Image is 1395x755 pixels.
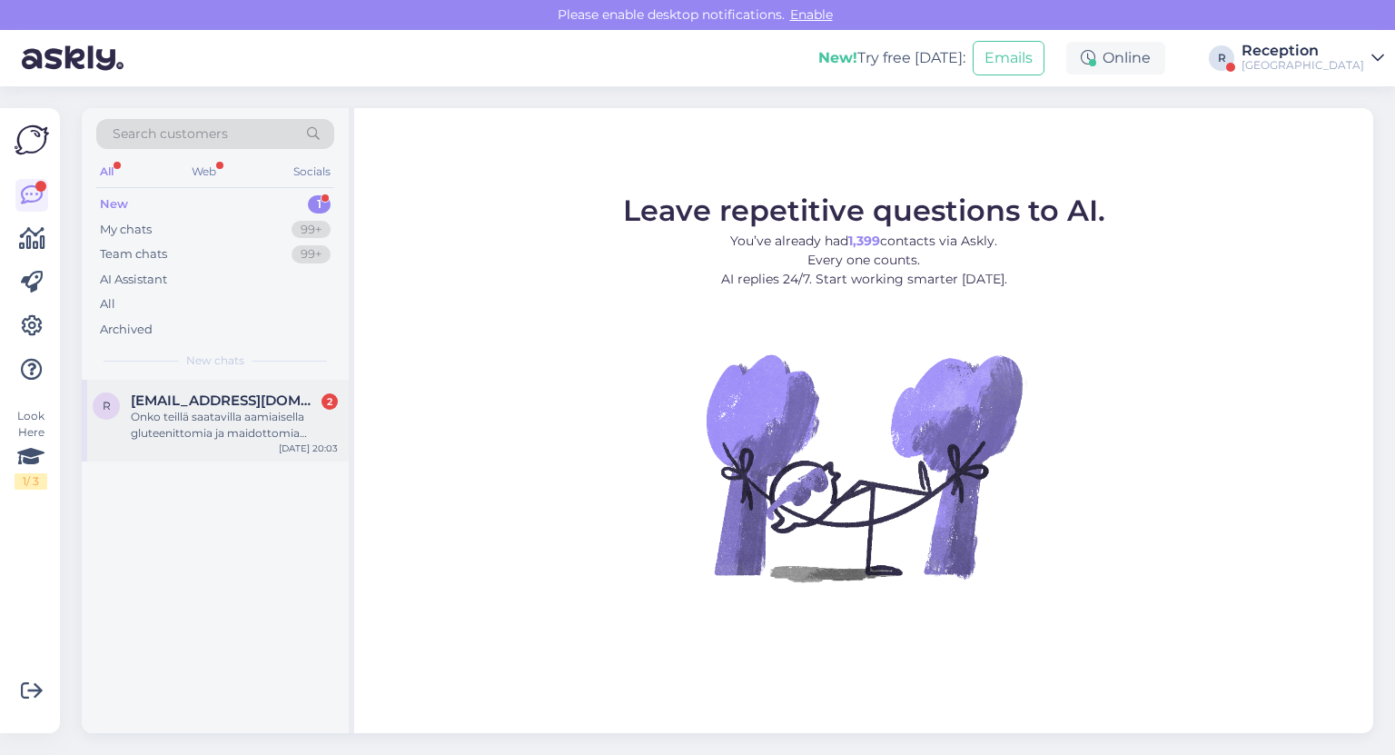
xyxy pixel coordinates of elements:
[818,49,857,66] b: New!
[785,6,838,23] span: Enable
[100,245,167,263] div: Team chats
[818,47,965,69] div: Try free [DATE]:
[103,399,111,412] span: r
[623,232,1105,289] p: You’ve already had contacts via Askly. Every one counts. AI replies 24/7. Start working smarter [...
[96,160,117,184] div: All
[973,41,1044,75] button: Emails
[100,271,167,289] div: AI Assistant
[15,123,49,157] img: Askly Logo
[15,473,47,490] div: 1 / 3
[113,124,228,144] span: Search customers
[1242,44,1384,73] a: Reception[GEOGRAPHIC_DATA]
[279,442,338,455] div: [DATE] 20:03
[322,393,338,410] div: 2
[308,195,331,214] div: 1
[131,409,338,442] div: Onko teillä saatavilla aamiaisella gluteenittomia ja maidottomia vaihtoehtoja lapselle?
[15,408,47,490] div: Look Here
[1242,58,1364,73] div: [GEOGRAPHIC_DATA]
[100,195,128,214] div: New
[100,295,115,313] div: All
[100,321,153,339] div: Archived
[292,245,331,263] div: 99+
[186,353,244,369] span: New chats
[623,193,1105,228] span: Leave repetitive questions to AI.
[700,303,1027,631] img: No Chat active
[188,160,220,184] div: Web
[1209,45,1234,71] div: R
[290,160,334,184] div: Socials
[131,392,320,409] span: raty.maiju@gmail.com
[848,233,880,249] b: 1,399
[1066,42,1165,75] div: Online
[100,221,152,239] div: My chats
[1242,44,1364,58] div: Reception
[292,221,331,239] div: 99+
